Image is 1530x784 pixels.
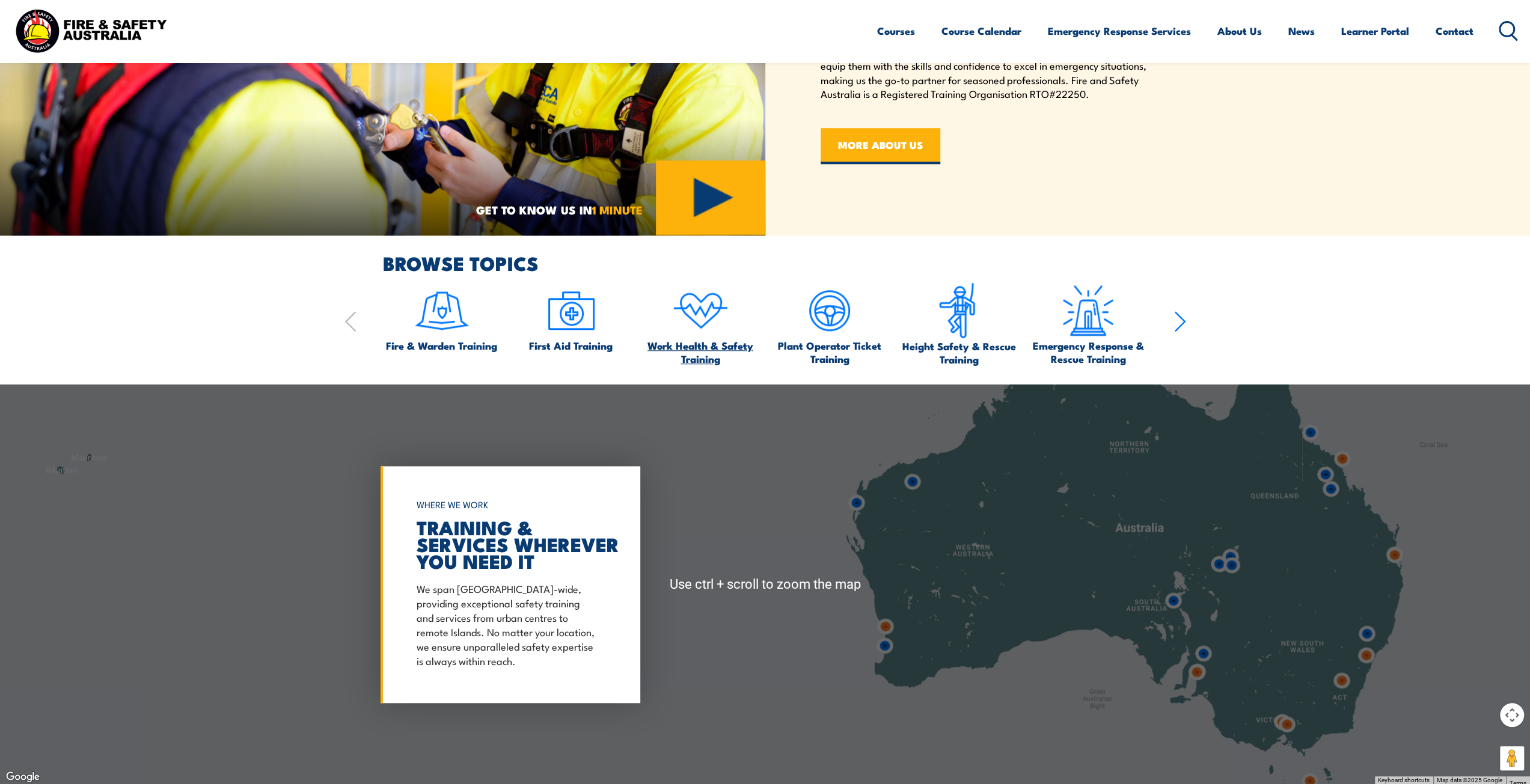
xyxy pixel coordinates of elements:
a: Courses [877,15,915,47]
span: GET TO KNOW US IN [476,204,643,215]
span: Work Health & Safety Training [641,339,759,365]
p: We span [GEOGRAPHIC_DATA]-wide, providing exceptional safety training and services from urban cen... [417,581,598,667]
span: First Aid Training [529,339,613,352]
a: MORE ABOUT US [821,128,940,164]
a: First Aid Training [529,282,613,352]
a: Emergency Response Services [1048,15,1191,47]
img: icon-1 [414,282,470,339]
button: Map camera controls [1500,703,1524,727]
a: About Us [1217,15,1262,47]
strong: 1 MINUTE [592,201,643,218]
img: icon-5 [801,282,858,339]
span: Fire & Warden Training [386,339,497,352]
a: Course Calendar [941,15,1021,47]
span: Plant Operator Ticket Training [771,339,889,365]
span: Height Safety & Rescue Training [900,339,1018,366]
img: icon-6 [931,282,987,339]
span: Map data ©2025 Google [1437,777,1502,783]
img: Emergency Response Icon [1060,282,1116,339]
h2: BROWSE TOPICS [383,254,1186,271]
h2: TRAINING & SERVICES WHEREVER YOU NEED IT [417,518,598,569]
span: Emergency Response & Rescue Training [1029,339,1147,365]
button: Drag Pegman onto the map to open Street View [1500,746,1524,770]
a: Emergency Response & Rescue Training [1029,282,1147,365]
a: Fire & Warden Training [386,282,497,352]
a: Contact [1436,15,1473,47]
img: icon-2 [543,282,599,339]
a: Plant Operator Ticket Training [771,282,889,365]
h6: WHERE WE WORK [417,494,598,515]
a: Learner Portal [1341,15,1409,47]
img: icon-4 [672,282,729,339]
a: News [1288,15,1315,47]
a: Height Safety & Rescue Training [900,282,1018,366]
a: Work Health & Safety Training [641,282,759,365]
